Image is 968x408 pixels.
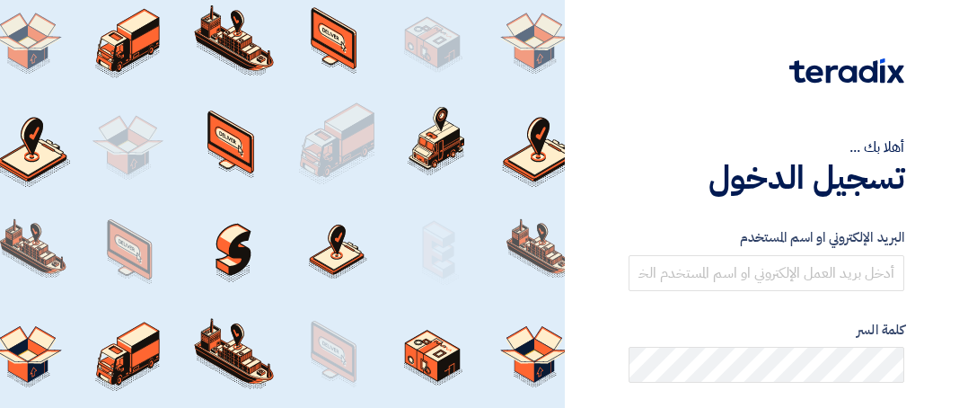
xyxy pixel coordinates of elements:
[789,58,904,84] img: Teradix logo
[629,227,904,248] label: البريد الإلكتروني او اسم المستخدم
[629,255,904,291] input: أدخل بريد العمل الإلكتروني او اسم المستخدم الخاص بك ...
[629,137,904,158] div: أهلا بك ...
[629,320,904,341] label: كلمة السر
[629,158,904,198] h1: تسجيل الدخول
